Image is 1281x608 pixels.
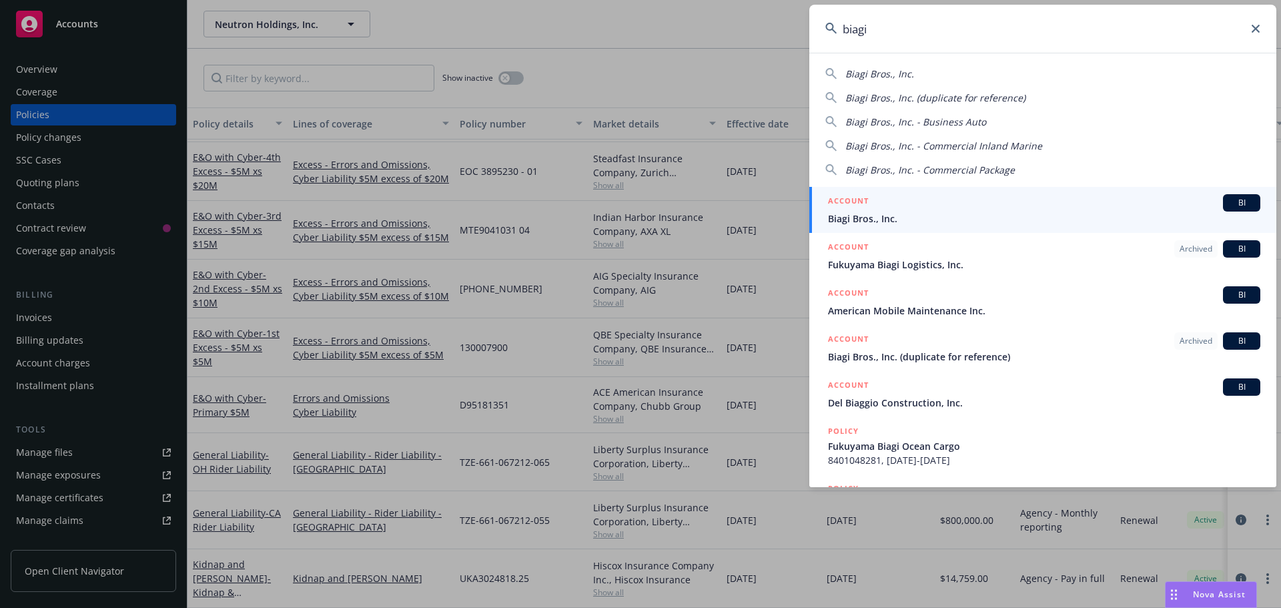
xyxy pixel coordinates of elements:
a: POLICYFukuyama Biagi Ocean Cargo8401048281, [DATE]-[DATE] [809,417,1276,475]
span: Archived [1180,335,1212,347]
span: Fukuyama Biagi Ocean Cargo [828,439,1260,453]
span: Del Biaggio Construction, Inc. [828,396,1260,410]
button: Nova Assist [1165,581,1257,608]
a: POLICY [809,475,1276,532]
h5: POLICY [828,424,859,438]
span: Biagi Bros., Inc. (duplicate for reference) [828,350,1260,364]
span: Biagi Bros., Inc. - Business Auto [845,115,986,128]
h5: ACCOUNT [828,194,869,210]
a: ACCOUNTArchivedBIFukuyama Biagi Logistics, Inc. [809,233,1276,279]
a: ACCOUNTBIAmerican Mobile Maintenance Inc. [809,279,1276,325]
a: ACCOUNTArchivedBIBiagi Bros., Inc. (duplicate for reference) [809,325,1276,371]
span: BI [1228,289,1255,301]
span: Biagi Bros., Inc. [828,212,1260,226]
span: Nova Assist [1193,589,1246,600]
span: Fukuyama Biagi Logistics, Inc. [828,258,1260,272]
span: Biagi Bros., Inc. - Commercial Package [845,164,1015,176]
h5: ACCOUNT [828,378,869,394]
h5: ACCOUNT [828,240,869,256]
span: BI [1228,335,1255,347]
span: Biagi Bros., Inc. - Commercial Inland Marine [845,139,1042,152]
h5: ACCOUNT [828,286,869,302]
input: Search... [809,5,1276,53]
a: ACCOUNTBIDel Biaggio Construction, Inc. [809,371,1276,417]
div: Drag to move [1166,582,1182,607]
h5: ACCOUNT [828,332,869,348]
h5: POLICY [828,482,859,495]
span: Archived [1180,243,1212,255]
span: 8401048281, [DATE]-[DATE] [828,453,1260,467]
span: Biagi Bros., Inc. [845,67,914,80]
span: BI [1228,243,1255,255]
span: BI [1228,197,1255,209]
span: Biagi Bros., Inc. (duplicate for reference) [845,91,1025,104]
span: BI [1228,381,1255,393]
span: American Mobile Maintenance Inc. [828,304,1260,318]
a: ACCOUNTBIBiagi Bros., Inc. [809,187,1276,233]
